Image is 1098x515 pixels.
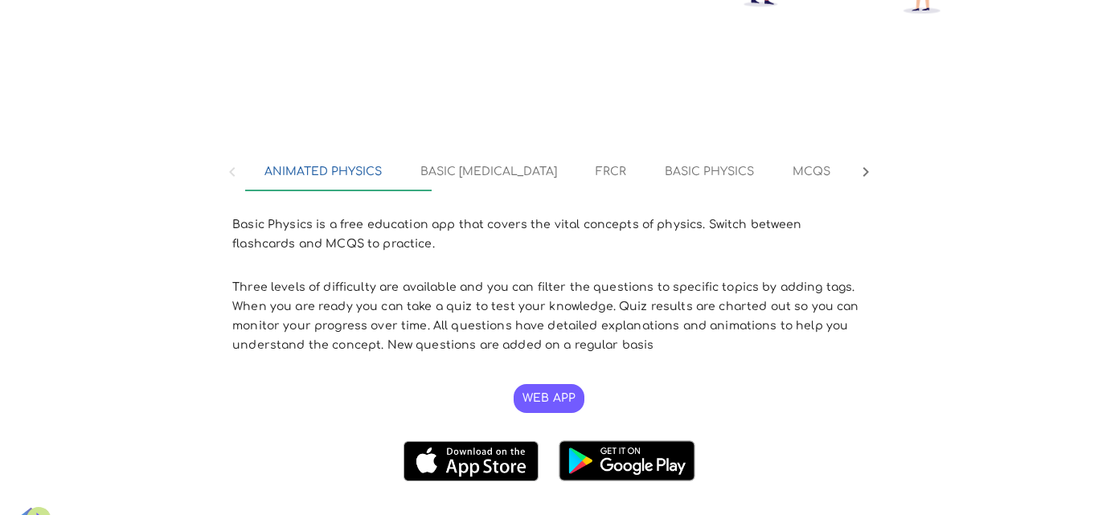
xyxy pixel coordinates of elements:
[226,209,872,260] p: Basic Physics is a free education app that covers the vital concepts of physics. Switch between f...
[665,166,754,178] span: Basic Physics
[793,166,830,178] span: MCQS
[596,166,626,178] span: FRCR
[226,272,872,362] p: Three levels of difficulty are available and you can filter the questions to specific topics by a...
[404,441,539,481] img: download-on-the-app-store.png
[853,153,879,191] md-next-button: Next Page
[522,392,576,404] span: Web App
[549,431,705,491] img: google-play-badge.png
[514,384,584,413] a: Web App
[420,166,557,178] span: Basic [MEDICAL_DATA]
[264,166,382,178] span: Animated Physics
[219,153,245,191] md-prev-button: Previous Page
